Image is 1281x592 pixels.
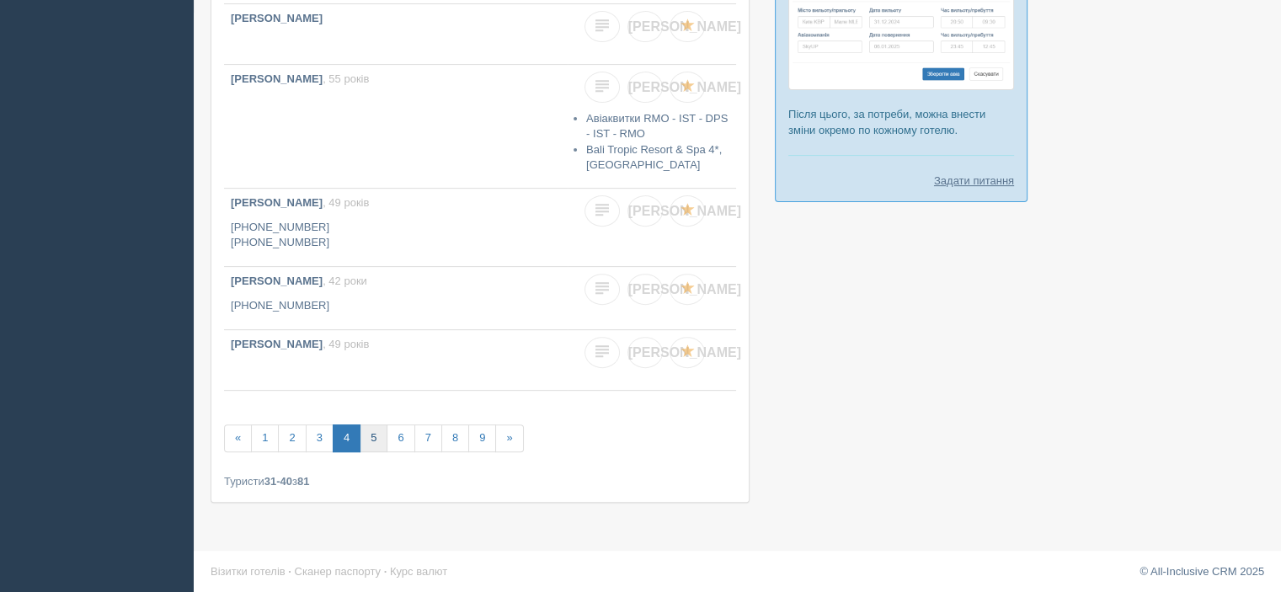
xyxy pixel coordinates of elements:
a: [PERSON_NAME] [627,274,663,305]
a: Авіаквитки RMO - IST - DPS - IST - RMO [586,112,728,141]
b: 81 [297,475,309,488]
b: [PERSON_NAME] [231,72,323,85]
span: [PERSON_NAME] [628,282,741,296]
a: 6 [387,424,414,452]
b: [PERSON_NAME] [231,275,323,287]
a: 3 [306,424,334,452]
a: [PERSON_NAME], 42 роки [PHONE_NUMBER] [224,267,568,329]
span: , 49 років [323,196,369,209]
a: 5 [360,424,387,452]
a: » [495,424,523,452]
span: [PERSON_NAME] [628,345,741,360]
span: , 42 роки [323,275,367,287]
a: Візитки готелів [211,565,286,578]
span: , 55 років [323,72,369,85]
a: [PERSON_NAME] [627,337,663,368]
p: [PHONE_NUMBER] [231,298,561,314]
span: · [288,565,291,578]
a: Задати питання [934,173,1014,189]
p: Після цього, за потреби, можна внести зміни окремо по кожному готелю. [788,106,1014,138]
a: « [224,424,252,452]
a: Bali Tropic Resort & Spa 4*, [GEOGRAPHIC_DATA] [586,143,722,172]
a: Сканер паспорту [295,565,381,578]
b: [PERSON_NAME] [231,12,323,24]
b: [PERSON_NAME] [231,338,323,350]
a: Курс валют [390,565,447,578]
b: 31-40 [264,475,292,488]
span: [PERSON_NAME] [628,204,741,218]
a: 1 [251,424,279,452]
span: · [384,565,387,578]
a: 7 [414,424,442,452]
span: [PERSON_NAME] [628,19,741,34]
p: [PHONE_NUMBER] [PHONE_NUMBER] [231,220,561,251]
a: [PERSON_NAME] [224,4,568,64]
b: [PERSON_NAME] [231,196,323,209]
span: , 49 років [323,338,369,350]
a: [PERSON_NAME] [627,72,663,103]
a: 9 [468,424,496,452]
a: 2 [278,424,306,452]
a: 4 [333,424,360,452]
a: © All-Inclusive CRM 2025 [1140,565,1264,578]
div: Туристи з [224,473,736,489]
a: [PERSON_NAME] [627,11,663,42]
a: [PERSON_NAME] [627,195,663,227]
span: [PERSON_NAME] [628,80,741,94]
a: [PERSON_NAME], 49 років [224,330,568,390]
a: 8 [441,424,469,452]
a: [PERSON_NAME], 49 років [PHONE_NUMBER][PHONE_NUMBER] [224,189,568,266]
a: [PERSON_NAME], 55 років [224,65,568,188]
